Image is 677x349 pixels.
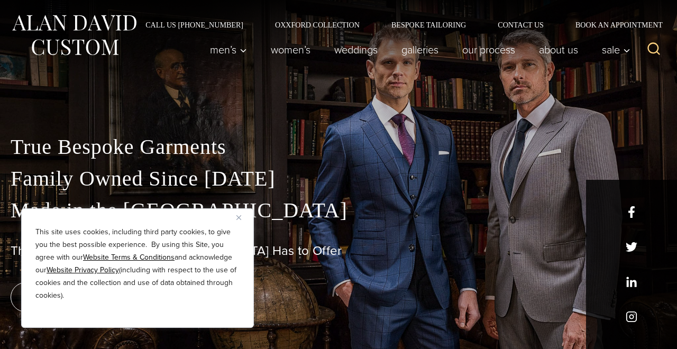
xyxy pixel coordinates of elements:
button: View Search Form [641,37,666,62]
a: About Us [527,39,590,60]
a: Website Terms & Conditions [83,252,175,263]
h1: The Best Custom Suits [GEOGRAPHIC_DATA] Has to Offer [11,243,666,259]
nav: Secondary Navigation [130,21,666,29]
a: weddings [323,39,390,60]
a: Bespoke Tailoring [376,21,482,29]
a: book an appointment [11,282,159,312]
span: Men’s [210,44,247,55]
img: Alan David Custom [11,12,138,59]
img: Close [236,215,241,220]
a: Book an Appointment [560,21,666,29]
a: Our Process [451,39,527,60]
a: Website Privacy Policy [47,264,119,275]
p: This site uses cookies, including third party cookies, to give you the best possible experience. ... [35,226,240,302]
span: Sale [602,44,630,55]
p: True Bespoke Garments Family Owned Since [DATE] Made in the [GEOGRAPHIC_DATA] [11,131,666,226]
a: Call Us [PHONE_NUMBER] [130,21,259,29]
button: Close [236,211,249,224]
nav: Primary Navigation [198,39,636,60]
a: Oxxford Collection [259,21,376,29]
a: Galleries [390,39,451,60]
a: Contact Us [482,21,560,29]
a: Women’s [259,39,323,60]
